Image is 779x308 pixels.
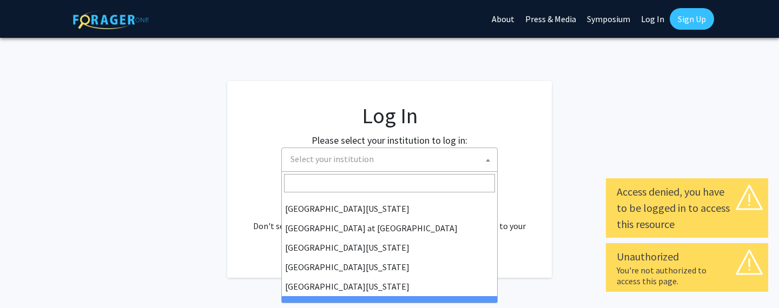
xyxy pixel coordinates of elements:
[617,265,757,286] div: You're not authorized to access this page.
[284,174,495,192] input: Search
[281,148,498,172] span: Select your institution
[249,193,530,245] div: No account? . Don't see your institution? about bringing ForagerOne to your institution.
[249,103,530,129] h1: Log In
[312,133,467,148] label: Please select your institution to log in:
[282,218,497,238] li: [GEOGRAPHIC_DATA] at [GEOGRAPHIC_DATA]
[8,259,46,300] iframe: Chat
[73,10,149,29] img: ForagerOne Logo
[282,277,497,296] li: [GEOGRAPHIC_DATA][US_STATE]
[282,257,497,277] li: [GEOGRAPHIC_DATA][US_STATE]
[282,199,497,218] li: [GEOGRAPHIC_DATA][US_STATE]
[617,184,757,232] div: Access denied, you have to be logged in to access this resource
[286,148,497,170] span: Select your institution
[282,238,497,257] li: [GEOGRAPHIC_DATA][US_STATE]
[617,249,757,265] div: Unauthorized
[670,8,714,30] a: Sign Up
[291,153,374,164] span: Select your institution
